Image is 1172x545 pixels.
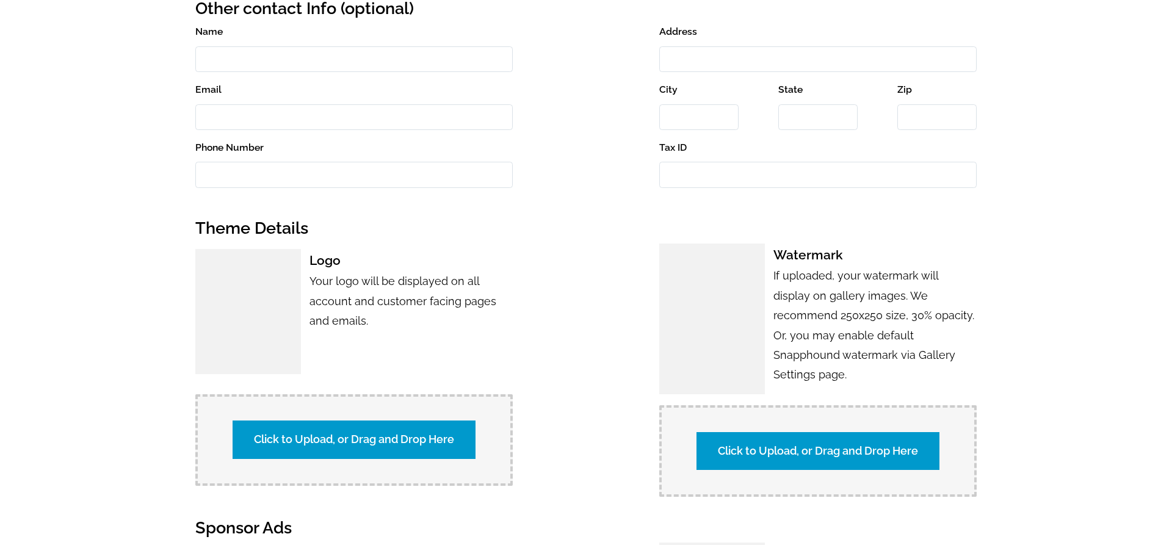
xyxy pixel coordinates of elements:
[659,23,977,40] label: Address
[195,513,977,543] h2: Sponsor Ads
[195,81,513,98] label: Email
[659,81,739,98] label: City
[773,244,977,267] h3: Watermark
[309,249,513,272] h3: Logo
[195,139,513,156] label: Phone Number
[778,81,858,98] label: State
[897,81,977,98] label: Zip
[233,420,476,458] label: Click to Upload, or Drag and Drop Here
[195,214,977,244] h2: Theme Details
[659,139,977,156] label: Tax ID
[773,266,977,384] p: If uploaded, your watermark will display on gallery images. We recommend 250x250 size, 30% opacit...
[309,272,513,368] p: Your logo will be displayed on all account and customer facing pages and emails.
[696,432,939,470] label: Click to Upload, or Drag and Drop Here
[195,23,513,40] label: Name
